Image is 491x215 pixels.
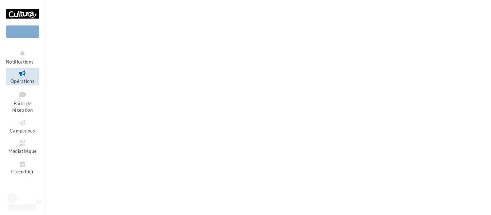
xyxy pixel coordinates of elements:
span: Campagnes [10,128,35,134]
span: Médiathèque [8,148,37,154]
span: Boîte de réception [12,101,33,113]
div: Nouvelle campagne [6,25,39,38]
a: Boîte de réception [6,88,39,114]
a: Médiathèque [6,138,39,155]
a: Calendrier [6,159,39,176]
span: Notifications [6,59,33,65]
span: Calendrier [11,169,34,175]
span: Opérations [10,78,35,84]
a: Campagnes [6,117,39,135]
a: Opérations [6,68,39,85]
